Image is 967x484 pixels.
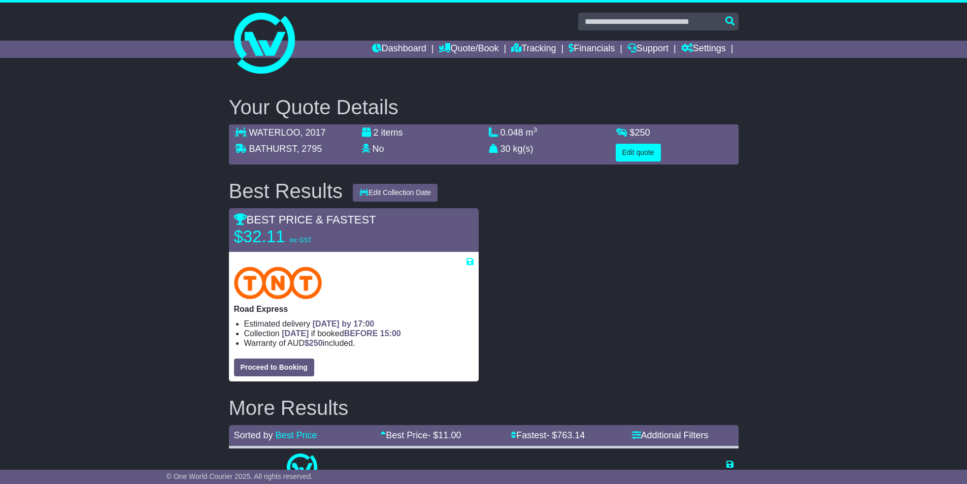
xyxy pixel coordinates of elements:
[374,127,379,138] span: 2
[533,126,538,134] sup: 3
[630,127,650,138] span: $
[287,454,317,484] img: One World Courier: Same Day Nationwide(quotes take 0.5-1 hour)
[635,127,650,138] span: 250
[282,329,309,338] span: [DATE]
[234,359,314,376] button: Proceed to Booking
[166,472,313,480] span: © One World Courier 2025. All rights reserved.
[290,237,312,244] span: inc GST
[249,127,301,138] span: WATERLOO
[309,339,323,347] span: 250
[373,144,384,154] span: No
[381,127,403,138] span: items
[526,127,538,138] span: m
[244,319,474,329] li: Estimated delivery
[229,397,739,419] h2: More Results
[501,144,511,154] span: 30
[403,469,533,478] li: Estimated delivery
[511,430,585,440] a: Fastest- $763.14
[224,180,348,202] div: Best Results
[627,41,669,58] a: Support
[234,267,322,299] img: TNT Domestic: Road Express
[234,213,376,226] span: BEST PRICE & FASTEST
[282,329,401,338] span: if booked
[380,430,461,440] a: Best Price- $11.00
[305,339,323,347] span: $
[244,338,474,348] li: Warranty of AUD included.
[372,41,426,58] a: Dashboard
[344,329,378,338] span: BEFORE
[276,430,317,440] a: Best Price
[546,430,585,440] span: - $
[438,430,461,440] span: 11.00
[501,127,523,138] span: 0.048
[229,96,739,118] h2: Your Quote Details
[296,144,322,154] span: , 2795
[249,144,297,154] span: BATHURST
[244,329,474,338] li: Collection
[511,41,556,58] a: Tracking
[557,430,585,440] span: 763.14
[301,127,326,138] span: , 2017
[234,430,273,440] span: Sorted by
[439,41,498,58] a: Quote/Book
[353,184,438,202] button: Edit Collection Date
[513,144,533,154] span: kg(s)
[632,430,709,440] a: Additional Filters
[380,329,401,338] span: 15:00
[234,227,361,247] p: $32.11
[681,41,726,58] a: Settings
[313,319,375,328] span: [DATE] by 17:00
[616,144,661,162] button: Edit quote
[427,430,461,440] span: - $
[569,41,615,58] a: Financials
[234,304,474,314] p: Road Express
